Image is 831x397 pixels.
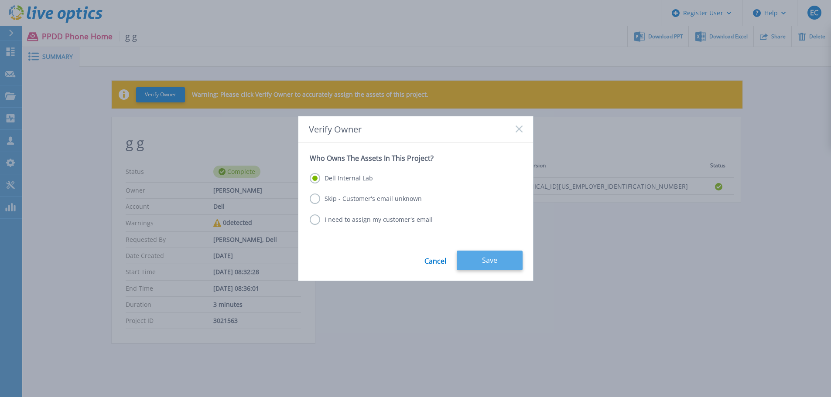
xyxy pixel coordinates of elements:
[310,193,422,204] label: Skip - Customer's email unknown
[310,173,373,183] label: Dell Internal Lab
[310,214,433,225] label: I need to assign my customer's email
[424,251,446,270] a: Cancel
[309,124,362,134] span: Verify Owner
[310,154,522,163] p: Who Owns The Assets In This Project?
[457,251,523,270] button: Save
